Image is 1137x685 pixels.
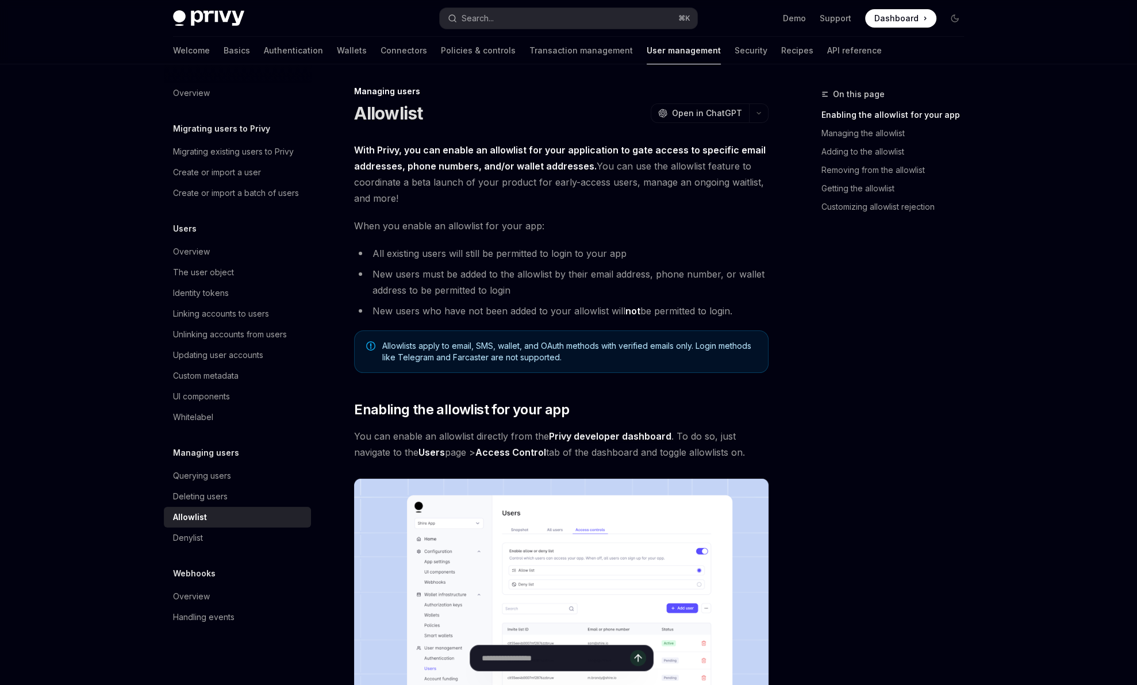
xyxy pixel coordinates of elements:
a: Removing from the allowlist [821,161,973,179]
button: Search...⌘K [440,8,697,29]
a: Unlinking accounts from users [164,324,311,345]
div: Allowlist [173,510,207,524]
a: Policies & controls [441,37,516,64]
a: Enabling the allowlist for your app [821,106,973,124]
a: API reference [827,37,882,64]
span: Enabling the allowlist for your app [354,401,569,419]
a: Privy developer dashboard [549,430,671,442]
a: Transaction management [529,37,633,64]
a: Welcome [173,37,210,64]
a: Handling events [164,607,311,628]
a: The user object [164,262,311,283]
span: Allowlists apply to email, SMS, wallet, and OAuth methods with verified emails only. Login method... [382,340,756,363]
button: Toggle dark mode [946,9,964,28]
img: dark logo [173,10,244,26]
a: Overview [164,586,311,607]
a: Updating user accounts [164,345,311,365]
a: Demo [783,13,806,24]
svg: Note [366,341,375,351]
div: Linking accounts to users [173,307,269,321]
div: Migrating existing users to Privy [173,145,294,159]
strong: not [625,305,640,317]
span: On this page [833,87,885,101]
span: Dashboard [874,13,919,24]
a: Connectors [381,37,427,64]
a: Whitelabel [164,407,311,428]
a: Deleting users [164,486,311,507]
a: Dashboard [865,9,936,28]
span: ⌘ K [678,14,690,23]
a: Migrating existing users to Privy [164,141,311,162]
a: Adding to the allowlist [821,143,973,161]
a: User management [647,37,721,64]
button: Send message [630,650,646,666]
div: Search... [462,11,494,25]
h1: Allowlist [354,103,422,124]
a: Create or import a batch of users [164,183,311,203]
span: You can use the allowlist feature to coordinate a beta launch of your product for early-access us... [354,142,769,206]
div: UI components [173,390,230,403]
li: New users who have not been added to your allowlist will be permitted to login. [354,303,769,319]
h5: Webhooks [173,567,216,580]
div: Denylist [173,531,203,545]
a: UI components [164,386,311,407]
h5: Managing users [173,446,239,460]
div: Unlinking accounts from users [173,328,287,341]
span: When you enable an allowlist for your app: [354,218,769,234]
a: Wallets [337,37,367,64]
li: New users must be added to the allowlist by their email address, phone number, or wallet address ... [354,266,769,298]
div: The user object [173,265,234,279]
a: Allowlist [164,507,311,528]
a: Managing the allowlist [821,124,973,143]
a: Overview [164,83,311,103]
strong: With Privy, you can enable an allowlist for your application to gate access to specific email add... [354,144,766,172]
h5: Migrating users to Privy [173,122,270,136]
div: Managing users [354,86,769,97]
strong: Users [418,447,445,458]
a: Identity tokens [164,283,311,303]
a: Overview [164,241,311,262]
div: Custom metadata [173,369,239,383]
button: Open in ChatGPT [651,103,749,123]
div: Whitelabel [173,410,213,424]
a: Querying users [164,465,311,486]
h5: Users [173,222,197,236]
div: Create or import a batch of users [173,186,299,200]
a: Support [820,13,851,24]
a: Authentication [264,37,323,64]
a: Security [735,37,767,64]
a: Customizing allowlist rejection [821,198,973,216]
a: Recipes [781,37,813,64]
a: Basics [224,37,250,64]
span: Open in ChatGPT [672,107,742,119]
a: Denylist [164,528,311,548]
div: Updating user accounts [173,348,263,362]
a: Linking accounts to users [164,303,311,324]
div: Overview [173,245,210,259]
div: Identity tokens [173,286,229,300]
a: Custom metadata [164,365,311,386]
input: Ask a question... [482,645,630,671]
span: You can enable an allowlist directly from the . To do so, just navigate to the page > tab of the ... [354,428,769,460]
a: Create or import a user [164,162,311,183]
a: Access Control [475,447,546,459]
div: Deleting users [173,490,228,503]
div: Overview [173,86,210,100]
li: All existing users will still be permitted to login to your app [354,245,769,261]
div: Create or import a user [173,166,261,179]
a: Getting the allowlist [821,179,973,198]
div: Overview [173,590,210,603]
div: Querying users [173,469,231,483]
div: Handling events [173,610,235,624]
